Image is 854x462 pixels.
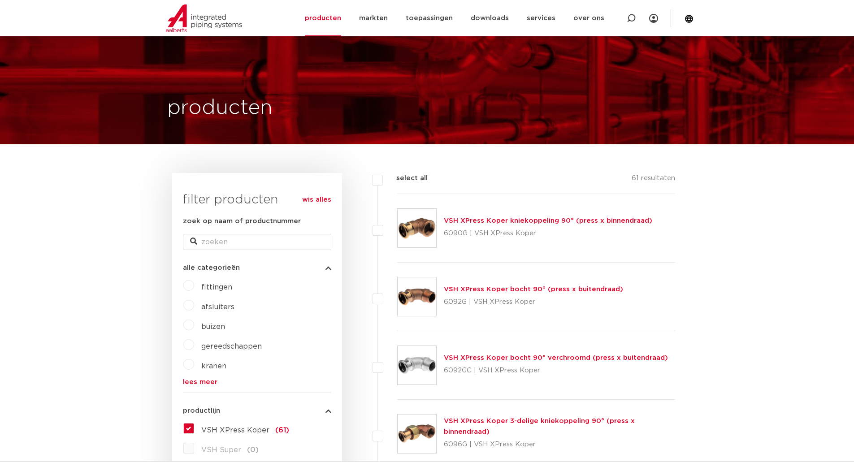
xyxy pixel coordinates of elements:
[201,363,226,370] a: kranen
[183,264,331,271] button: alle categorieën
[201,323,225,330] a: buizen
[201,427,269,434] span: VSH XPress Koper
[167,94,273,122] h1: producten
[444,363,668,378] p: 6092GC | VSH XPress Koper
[444,217,652,224] a: VSH XPress Koper kniekoppeling 90° (press x binnendraad)
[444,286,623,293] a: VSH XPress Koper bocht 90° (press x buitendraad)
[183,407,220,414] span: productlijn
[201,303,234,311] a: afsluiters
[444,418,635,435] a: VSH XPress Koper 3-delige kniekoppeling 90° (press x binnendraad)
[183,407,331,414] button: productlijn
[275,427,289,434] span: (61)
[444,437,676,452] p: 6096G | VSH XPress Koper
[444,226,652,241] p: 6090G | VSH XPress Koper
[444,354,668,361] a: VSH XPress Koper bocht 90° verchroomd (press x buitendraad)
[201,343,262,350] a: gereedschappen
[201,446,241,453] span: VSH Super
[398,415,436,453] img: Thumbnail for VSH XPress Koper 3-delige kniekoppeling 90° (press x binnendraad)
[183,216,301,227] label: zoek op naam of productnummer
[398,209,436,247] img: Thumbnail for VSH XPress Koper kniekoppeling 90° (press x binnendraad)
[444,295,623,309] p: 6092G | VSH XPress Koper
[183,191,331,209] h3: filter producten
[632,173,675,187] p: 61 resultaten
[247,446,259,453] span: (0)
[183,379,331,385] a: lees meer
[201,284,232,291] a: fittingen
[398,277,436,316] img: Thumbnail for VSH XPress Koper bocht 90° (press x buitendraad)
[302,194,331,205] a: wis alles
[383,173,428,184] label: select all
[398,346,436,384] img: Thumbnail for VSH XPress Koper bocht 90° verchroomd (press x buitendraad)
[183,264,240,271] span: alle categorieën
[183,234,331,250] input: zoeken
